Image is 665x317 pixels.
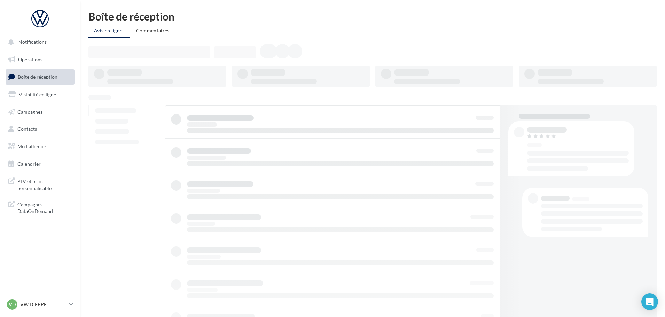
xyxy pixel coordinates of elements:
[136,27,170,33] span: Commentaires
[4,69,76,84] a: Boîte de réception
[641,293,658,310] div: Open Intercom Messenger
[18,39,47,45] span: Notifications
[17,109,42,114] span: Campagnes
[4,87,76,102] a: Visibilité en ligne
[17,143,46,149] span: Médiathèque
[88,11,657,22] div: Boîte de réception
[18,74,57,80] span: Boîte de réception
[4,35,73,49] button: Notifications
[17,161,41,167] span: Calendrier
[9,301,16,308] span: VD
[4,139,76,154] a: Médiathèque
[4,52,76,67] a: Opérations
[18,56,42,62] span: Opérations
[4,157,76,171] a: Calendrier
[4,122,76,136] a: Contacts
[4,174,76,194] a: PLV et print personnalisable
[4,105,76,119] a: Campagnes
[19,92,56,97] span: Visibilité en ligne
[17,200,72,215] span: Campagnes DataOnDemand
[20,301,66,308] p: VW DIEPPE
[17,126,37,132] span: Contacts
[17,176,72,191] span: PLV et print personnalisable
[6,298,75,311] a: VD VW DIEPPE
[4,197,76,217] a: Campagnes DataOnDemand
